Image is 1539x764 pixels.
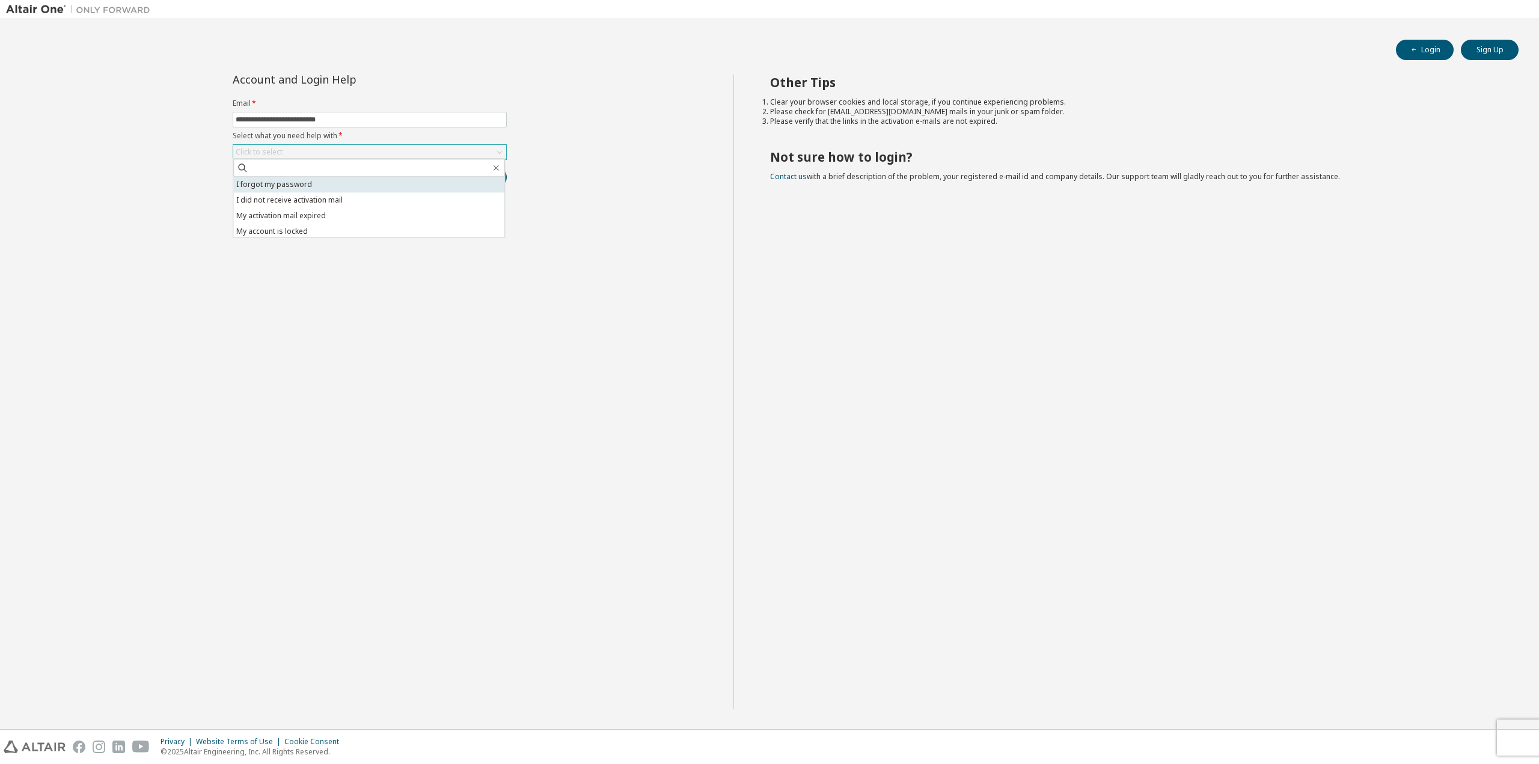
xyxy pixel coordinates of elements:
div: Cookie Consent [284,737,346,747]
img: linkedin.svg [112,741,125,753]
div: Website Terms of Use [196,737,284,747]
img: altair_logo.svg [4,741,66,753]
div: Click to select [236,147,283,157]
label: Select what you need help with [233,131,507,141]
li: I forgot my password [233,177,504,192]
button: Sign Up [1461,40,1519,60]
h2: Not sure how to login? [770,149,1498,165]
div: Click to select [233,145,506,159]
img: facebook.svg [73,741,85,753]
div: Privacy [161,737,196,747]
p: © 2025 Altair Engineering, Inc. All Rights Reserved. [161,747,346,757]
li: Clear your browser cookies and local storage, if you continue experiencing problems. [770,97,1498,107]
button: Login [1396,40,1454,60]
label: Email [233,99,507,108]
h2: Other Tips [770,75,1498,90]
img: instagram.svg [93,741,105,753]
img: Altair One [6,4,156,16]
a: Contact us [770,171,807,182]
li: Please verify that the links in the activation e-mails are not expired. [770,117,1498,126]
img: youtube.svg [132,741,150,753]
div: Account and Login Help [233,75,452,84]
li: Please check for [EMAIL_ADDRESS][DOMAIN_NAME] mails in your junk or spam folder. [770,107,1498,117]
span: with a brief description of the problem, your registered e-mail id and company details. Our suppo... [770,171,1340,182]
